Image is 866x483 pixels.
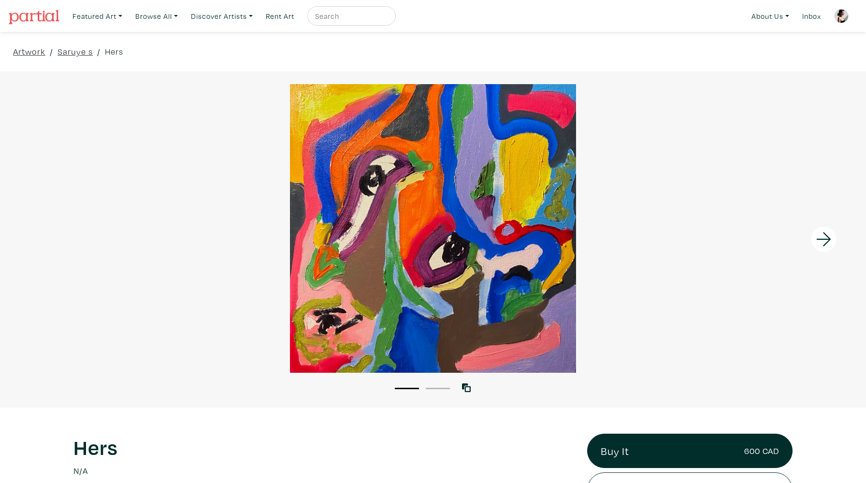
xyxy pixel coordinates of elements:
[395,388,419,389] button: 1 of 2
[68,6,127,26] a: Featured Art
[314,10,387,22] input: Search
[187,6,257,26] a: Discover Artists
[58,45,93,58] a: Saruye s
[73,434,573,460] h1: Hers
[261,6,299,26] a: Rent Art
[105,45,123,58] a: Hers
[744,444,779,457] small: 600 CAD
[747,6,794,26] a: About Us
[798,6,825,26] a: Inbox
[131,6,182,26] a: Browse All
[834,9,849,23] img: phpThumb.php
[13,45,45,58] a: Artwork
[587,434,793,468] a: Buy It600 CAD
[50,45,53,58] span: /
[97,45,101,58] span: /
[426,388,450,389] button: 2 of 2
[73,464,573,477] p: N/A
